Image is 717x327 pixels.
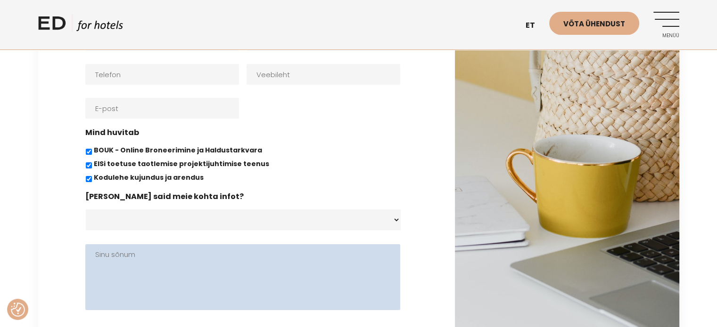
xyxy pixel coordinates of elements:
[549,12,639,35] a: Võta ühendust
[85,98,239,119] input: E-post
[85,64,239,85] input: Telefon
[653,33,679,39] span: Menüü
[85,128,139,138] label: Mind huvitab
[11,303,25,317] img: Revisit consent button
[11,303,25,317] button: Nõusolekueelistused
[653,12,679,38] a: Menüü
[94,145,262,155] label: BOUK - Online Broneerimine ja Haldustarkvara
[94,159,269,169] label: EISi toetuse taotlemise projektijuhtimise teenus
[94,173,204,183] label: Kodulehe kujundus ja arendus
[521,14,549,37] a: et
[247,64,400,85] input: Veebileht
[85,192,244,202] label: [PERSON_NAME] said meie kohta infot?
[38,14,123,38] a: ED HOTELS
